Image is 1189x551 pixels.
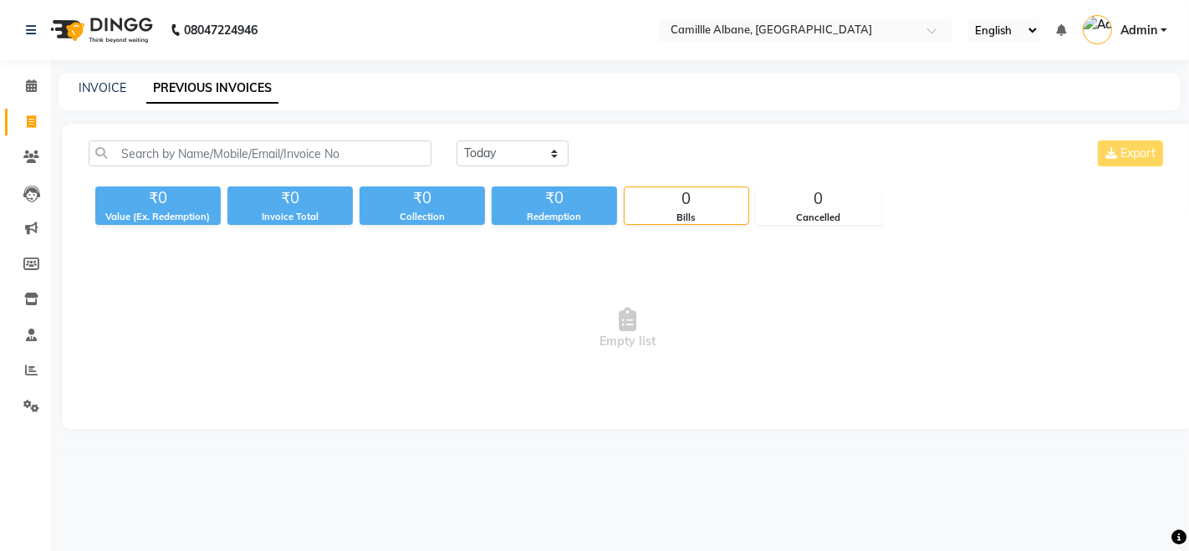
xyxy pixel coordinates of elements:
input: Search by Name/Mobile/Email/Invoice No [89,140,431,166]
div: 0 [625,187,748,211]
div: ₹0 [492,186,617,210]
a: PREVIOUS INVOICES [146,74,278,104]
div: Cancelled [757,211,880,225]
div: Invoice Total [227,210,353,224]
div: ₹0 [227,186,353,210]
div: ₹0 [95,186,221,210]
div: Value (Ex. Redemption) [95,210,221,224]
b: 08047224946 [184,7,258,54]
img: Admin [1083,15,1112,44]
span: Admin [1120,22,1157,39]
div: Bills [625,211,748,225]
div: ₹0 [360,186,485,210]
div: Redemption [492,210,617,224]
a: INVOICE [79,80,126,95]
span: Empty list [89,245,1166,412]
img: logo [43,7,157,54]
div: Collection [360,210,485,224]
div: 0 [757,187,880,211]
